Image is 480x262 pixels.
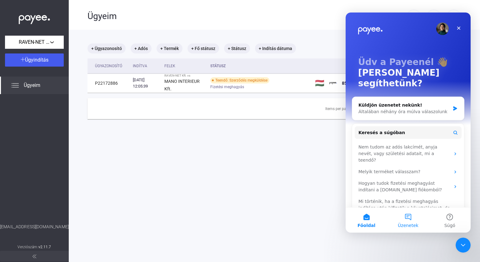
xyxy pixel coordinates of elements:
[210,77,269,83] div: Teendő: Szerződés megküldése
[210,83,244,91] span: Fizetési meghagyás
[87,43,126,53] mat-chip: + Ügyazonosító
[342,58,380,73] div: Fennálló követelés
[224,43,250,53] mat-chip: + Státusz
[133,62,159,70] div: Indítva
[87,74,130,93] td: P22172886
[5,36,64,49] button: RAVEN-NET Kft.
[342,58,385,73] div: Fennálló követelés
[456,238,471,253] iframe: Intercom live chat
[208,58,312,74] th: Státusz
[95,62,122,70] div: Ügyazonosító
[32,254,36,258] img: arrow-double-left-grey.svg
[95,62,128,70] div: Ügyazonosító
[312,74,327,93] td: 🇭🇺
[255,43,296,53] mat-chip: + Indítás dátuma
[133,62,147,70] div: Indítva
[24,82,40,89] span: Ügyeim
[446,10,461,25] button: logout-red
[406,10,421,25] button: HU
[426,10,441,25] button: HÁ
[87,11,406,22] div: Ügyeim
[325,105,351,113] div: Items per page:
[157,43,182,53] mat-chip: + Termék
[187,43,219,53] mat-chip: + Fő státusz
[164,79,200,91] strong: MANO INTERIEUR Kft.
[19,12,50,24] img: white-payee-white-dot.svg
[25,57,48,63] span: Ügyindítás
[164,74,205,78] div: RAVEN-NET Kft. vs
[164,62,205,70] div: Felek
[19,38,50,46] span: RAVEN-NET Kft.
[133,77,159,89] div: [DATE] 12:05:39
[21,57,25,62] img: plus-white.svg
[164,62,175,70] div: Felek
[5,53,64,67] button: Ügyindítás
[131,43,152,53] mat-chip: + Adós
[11,82,19,89] img: list.svg
[342,81,367,86] span: 857 913 HUF
[38,245,51,249] strong: v2.11.7
[329,79,337,87] img: payee-logo
[346,13,471,233] iframe: Intercom live chat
